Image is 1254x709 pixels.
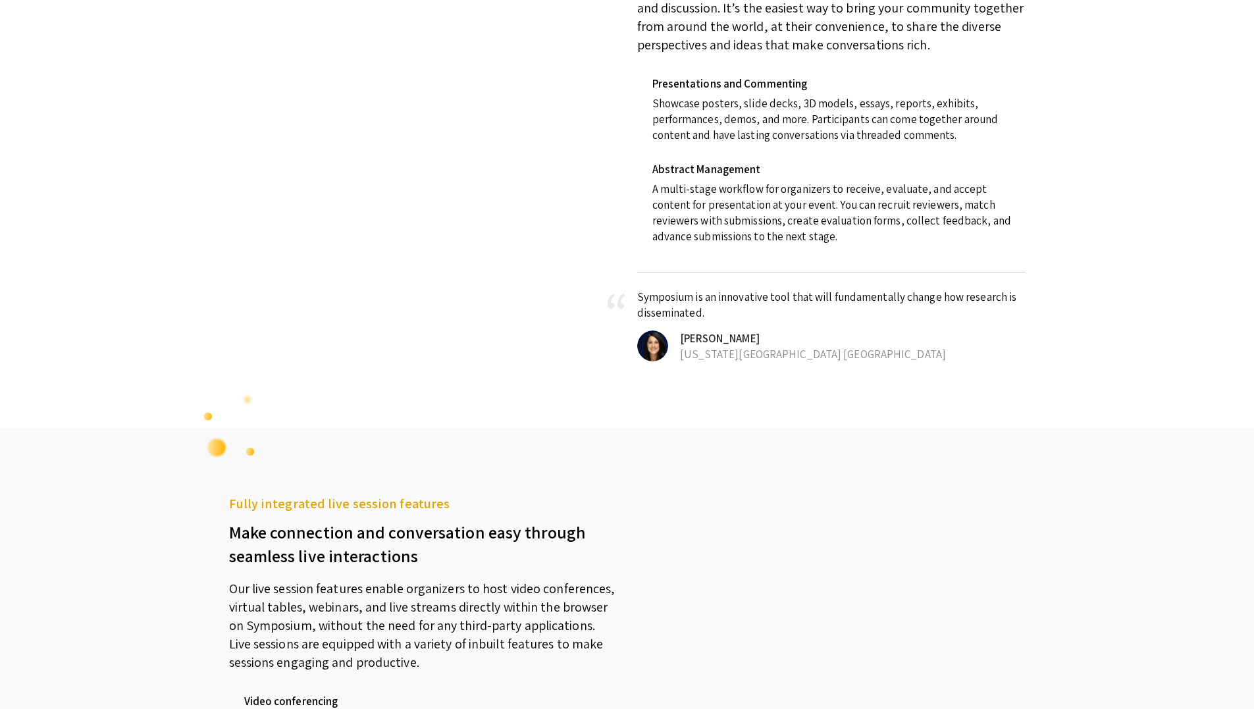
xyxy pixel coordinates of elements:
img: img [637,330,668,361]
p: Showcase posters, slide decks, 3D models, essays, reports, exhibits, performances, demos, and mor... [652,90,1016,143]
h4: Video conferencing [244,695,608,708]
h3: Make connection and conversation easy through seamless live interactions [229,513,617,567]
img: set-1.png [203,388,255,458]
p: Our live session features enable organizers to host video conferences, virtual tables, webinars, ... [229,567,617,671]
p: Symposium is an innovative tool that will fundamentally change how research is disseminated. [637,289,1026,321]
h4: [PERSON_NAME] [670,330,1026,346]
p: [US_STATE][GEOGRAPHIC_DATA] [GEOGRAPHIC_DATA] [670,346,1026,362]
p: A multi-stage workflow for organizers to receive, evaluate, and accept content for presentation a... [652,176,1016,244]
h4: Presentations and Commenting [652,77,1016,90]
h5: Fully integrated live session features [229,494,617,513]
h4: Abstract Management [652,163,1016,176]
iframe: Chat [10,650,56,699]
